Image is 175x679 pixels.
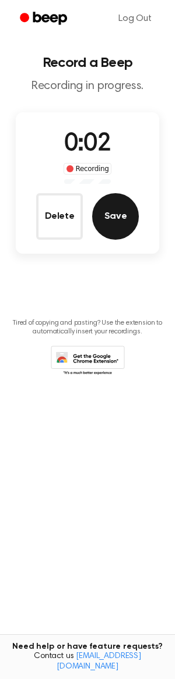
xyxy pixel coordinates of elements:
p: Recording in progress. [9,79,166,94]
div: Recording [64,163,112,175]
span: Contact us [7,652,168,672]
a: Beep [12,8,78,30]
h1: Record a Beep [9,56,166,70]
a: Log Out [107,5,163,33]
a: [EMAIL_ADDRESS][DOMAIN_NAME] [57,652,141,671]
p: Tired of copying and pasting? Use the extension to automatically insert your recordings. [9,319,166,336]
button: Save Audio Record [92,193,139,240]
span: 0:02 [64,132,111,157]
button: Delete Audio Record [36,193,83,240]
